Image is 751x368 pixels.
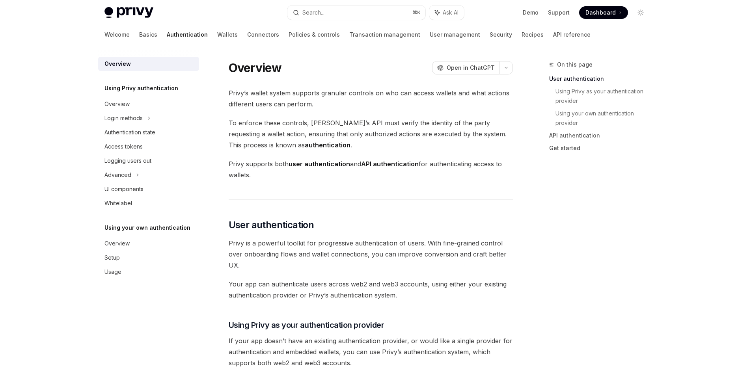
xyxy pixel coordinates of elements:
[98,182,199,196] a: UI components
[98,97,199,111] a: Overview
[104,156,151,165] div: Logging users out
[302,8,324,17] div: Search...
[634,6,647,19] button: Toggle dark mode
[548,9,570,17] a: Support
[98,265,199,279] a: Usage
[104,253,120,262] div: Setup
[447,64,495,72] span: Open in ChatGPT
[104,59,131,69] div: Overview
[104,99,130,109] div: Overview
[579,6,628,19] a: Dashboard
[522,25,544,44] a: Recipes
[229,61,282,75] h1: Overview
[229,117,513,151] span: To enforce these controls, [PERSON_NAME]’s API must verify the identity of the party requesting a...
[104,267,121,277] div: Usage
[289,25,340,44] a: Policies & controls
[429,6,464,20] button: Ask AI
[490,25,512,44] a: Security
[349,25,420,44] a: Transaction management
[139,25,157,44] a: Basics
[549,142,653,154] a: Get started
[98,236,199,251] a: Overview
[585,9,616,17] span: Dashboard
[553,25,591,44] a: API reference
[104,128,155,137] div: Authentication state
[104,25,130,44] a: Welcome
[217,25,238,44] a: Wallets
[432,61,499,74] button: Open in ChatGPT
[305,141,350,149] strong: authentication
[412,9,421,16] span: ⌘ K
[229,87,513,110] span: Privy’s wallet system supports granular controls on who can access wallets and what actions diffe...
[229,219,314,231] span: User authentication
[229,158,513,180] span: Privy supports both and for authenticating access to wallets.
[229,238,513,271] span: Privy is a powerful toolkit for progressive authentication of users. With fine-grained control ov...
[555,85,653,107] a: Using Privy as your authentication provider
[98,196,199,210] a: Whitelabel
[555,107,653,129] a: Using your own authentication provider
[104,184,143,194] div: UI components
[104,199,132,208] div: Whitelabel
[443,9,458,17] span: Ask AI
[557,60,593,69] span: On this page
[549,72,653,85] a: User authentication
[104,142,143,151] div: Access tokens
[104,223,190,232] h5: Using your own authentication
[361,160,419,168] strong: API authentication
[229,320,384,331] span: Using Privy as your authentication provider
[98,57,199,71] a: Overview
[104,170,131,180] div: Advanced
[229,279,513,301] span: Your app can authenticate users across web2 and web3 accounts, using either your existing authent...
[98,125,199,139] a: Authentication state
[289,160,350,168] strong: user authentication
[104,113,143,123] div: Login methods
[549,129,653,142] a: API authentication
[104,239,130,248] div: Overview
[523,9,539,17] a: Demo
[98,154,199,168] a: Logging users out
[104,7,153,18] img: light logo
[98,139,199,154] a: Access tokens
[104,84,178,93] h5: Using Privy authentication
[430,25,480,44] a: User management
[247,25,279,44] a: Connectors
[287,6,425,20] button: Search...⌘K
[98,251,199,265] a: Setup
[167,25,208,44] a: Authentication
